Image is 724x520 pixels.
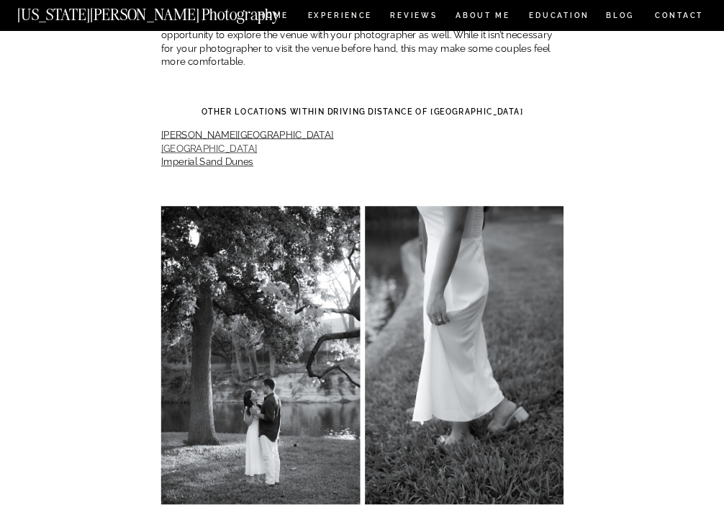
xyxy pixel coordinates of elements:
a: BLOG [606,12,635,22]
a: CONTACT [654,9,705,22]
p: Many venues will include an opportunity for a photo session prior to the wedding day in your pack... [161,1,564,69]
a: REVIEWS [390,12,435,22]
a: [PERSON_NAME][GEOGRAPHIC_DATA] [161,129,334,140]
img: LA engagement photo locations [365,205,564,503]
a: EDUCATION [528,12,591,22]
a: Experience [308,12,371,22]
a: [GEOGRAPHIC_DATA] [161,143,257,154]
a: HOME [256,12,291,22]
img: Los Angeles engagement photo locations [161,205,360,503]
a: Imperial Sand Dunes [161,156,253,167]
strong: Other Locations Within Driving Distance of [GEOGRAPHIC_DATA] [202,107,524,116]
a: ABOUT ME [456,12,510,22]
a: [US_STATE][PERSON_NAME] Photography [17,6,320,16]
